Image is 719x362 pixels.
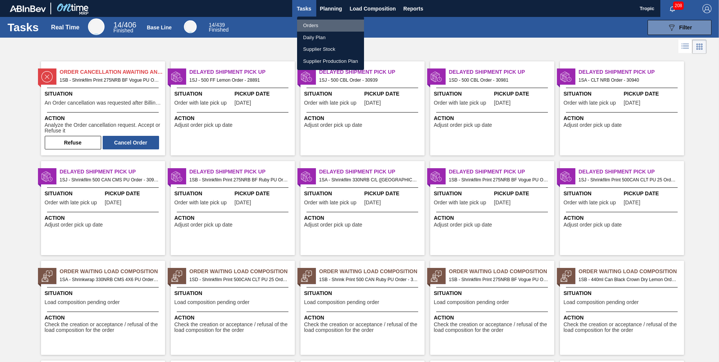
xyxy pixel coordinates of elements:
[297,20,364,32] a: Orders
[297,55,364,67] a: Supplier Production Plan
[297,32,364,44] a: Daily Plan
[297,43,364,55] a: Supplier Stock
